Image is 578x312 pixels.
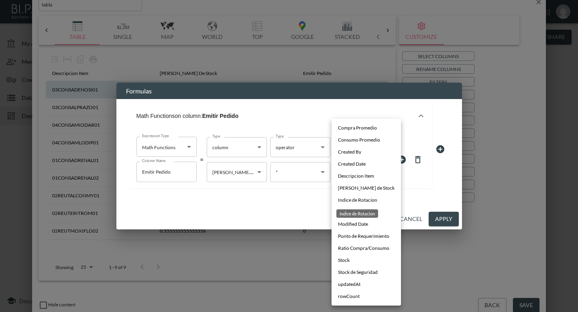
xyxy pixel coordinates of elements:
div: Indice de Rotacion [336,209,378,218]
span: Indice de Rotacion [338,197,377,204]
span: rowCount [338,293,360,300]
span: Ratio Compra/Consumo [338,245,389,252]
span: updatedAt [338,281,360,288]
span: Created By [338,148,361,156]
span: Created Date [338,160,366,168]
span: Modified Date [338,221,368,228]
span: Stock de Seguridad [338,269,378,276]
span: Consumo Promedio [338,136,380,144]
span: Dias de Stock [338,184,395,192]
span: Punto de Requerimiento [338,233,389,240]
span: Descripcion Item [338,172,374,180]
span: Compra Promedio [338,124,377,132]
span: Stock [338,257,350,264]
